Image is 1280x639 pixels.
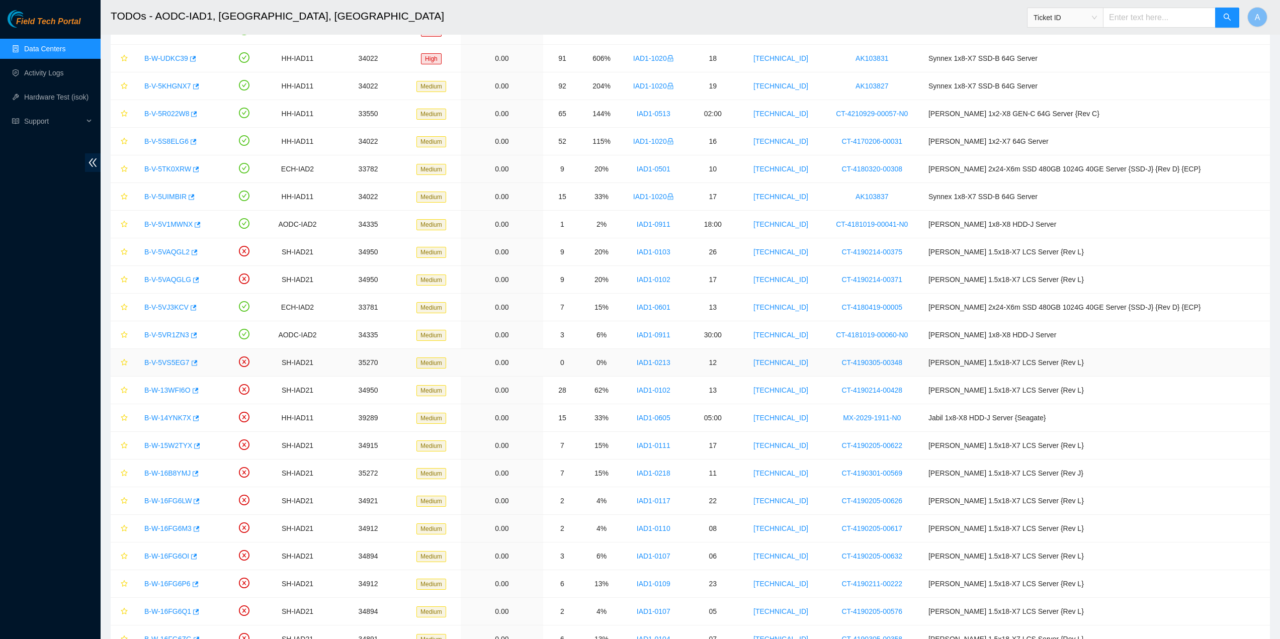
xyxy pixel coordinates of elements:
span: close-circle [239,246,249,256]
a: [TECHNICAL_ID] [753,469,808,477]
td: 0.00 [461,211,543,238]
a: CT-4190214-00371 [841,276,902,284]
td: 15% [581,460,622,487]
span: Medium [416,440,446,451]
td: Jabil 1x8-X8 HDD-J Server {Seagate} [923,404,1270,432]
a: IAD1-0911 [637,331,670,339]
a: [TECHNICAL_ID] [753,358,808,367]
span: check-circle [239,301,249,312]
a: IAD1-0107 [637,552,670,560]
td: 1 [543,211,581,238]
a: CT-4190305-00348 [841,358,902,367]
button: star [116,244,128,260]
span: Medium [416,192,446,203]
span: lock [667,82,674,89]
span: star [121,331,128,339]
span: star [121,414,128,422]
span: close-circle [239,273,249,284]
span: star [121,580,128,588]
a: B-V-5UIMBIR [144,193,187,201]
a: [TECHNICAL_ID] [753,524,808,532]
span: check-circle [239,191,249,201]
td: [PERSON_NAME] 1.5x18-X7 LCS Server {Rev L} [923,238,1270,266]
td: 0.00 [461,404,543,432]
td: 16 [685,128,740,155]
button: search [1215,8,1239,28]
span: star [121,221,128,229]
td: 4% [581,487,622,515]
a: CT-4190205-00626 [841,497,902,505]
img: Akamai Technologies [8,10,51,28]
td: 34022 [330,183,406,211]
a: B-W-16FG6M3 [144,524,192,532]
span: star [121,525,128,533]
a: IAD1-0102 [637,386,670,394]
a: CT-4180419-00005 [841,303,902,311]
td: 115% [581,128,622,155]
button: star [116,493,128,509]
button: star [116,189,128,205]
a: AK103837 [856,193,888,201]
td: 7 [543,294,581,321]
td: 34950 [330,266,406,294]
span: Medium [416,81,446,92]
td: 35270 [330,349,406,377]
span: Medium [416,357,446,369]
a: B-V-5VAQGLG [144,276,191,284]
a: [TECHNICAL_ID] [753,82,808,90]
a: IAD1-0605 [637,414,670,422]
td: [PERSON_NAME] 1.5x18-X7 LCS Server {Rev L} [923,432,1270,460]
a: IAD1-1020lock [633,193,674,201]
span: lock [667,193,674,200]
a: CT-4190205-00576 [841,607,902,615]
span: check-circle [239,80,249,90]
button: star [116,50,128,66]
span: check-circle [239,52,249,63]
td: HH-IAD11 [265,404,330,432]
a: B-V-5S8ELG6 [144,137,189,145]
a: [TECHNICAL_ID] [753,193,808,201]
td: 33550 [330,100,406,128]
span: star [121,165,128,173]
a: IAD1-0601 [637,303,670,311]
a: MX-2029-1911-N0 [843,414,901,422]
span: check-circle [239,135,249,146]
td: 0.00 [461,432,543,460]
td: 92 [543,72,581,100]
a: CT-4180320-00308 [841,165,902,173]
td: 13 [685,294,740,321]
a: B-V-5VJ3KCV [144,303,189,311]
span: search [1223,13,1231,23]
a: [TECHNICAL_ID] [753,248,808,256]
a: AK103831 [856,54,888,62]
button: star [116,465,128,481]
td: 65 [543,100,581,128]
span: A [1255,11,1260,24]
td: SH-IAD21 [265,349,330,377]
span: star [121,497,128,505]
td: 17 [685,183,740,211]
a: B-W-16B8YMJ [144,469,191,477]
span: Medium [416,247,446,258]
td: 0.00 [461,487,543,515]
td: AODC-IAD2 [265,321,330,349]
a: IAD1-1020lock [633,137,674,145]
td: 34950 [330,377,406,404]
a: B-W-16FG6LW [144,497,192,505]
td: 34022 [330,128,406,155]
a: CT-4190205-00617 [841,524,902,532]
td: 0.00 [461,266,543,294]
a: B-V-5VS5EG7 [144,358,190,367]
span: star [121,248,128,256]
span: star [121,442,128,450]
td: 15 [543,183,581,211]
td: 34912 [330,515,406,542]
span: Medium [416,385,446,396]
span: Medium [416,413,446,424]
input: Enter text here... [1103,8,1216,28]
button: star [116,216,128,232]
span: close-circle [239,412,249,422]
a: CT-4170206-00031 [841,137,902,145]
span: check-circle [239,163,249,173]
a: [TECHNICAL_ID] [753,331,808,339]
